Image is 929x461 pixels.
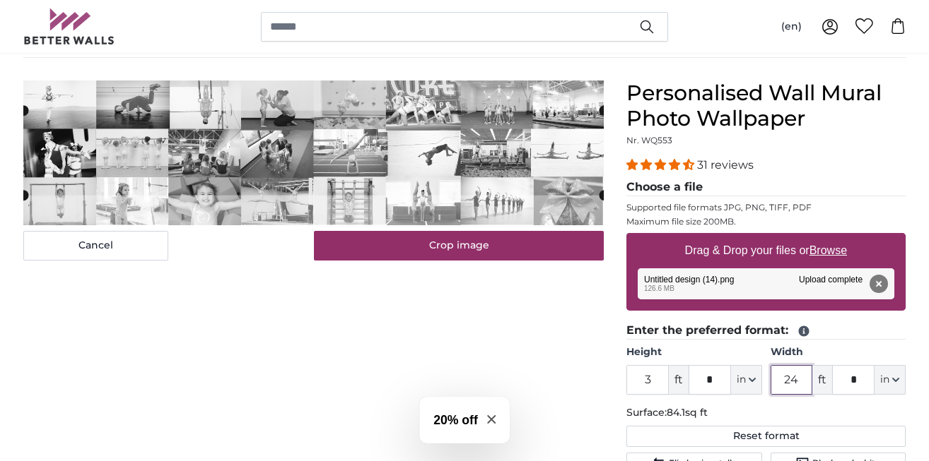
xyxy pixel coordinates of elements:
button: Reset format [626,426,906,447]
p: Maximum file size 200MB. [626,216,906,227]
p: Supported file formats JPG, PNG, TIFF, PDF [626,202,906,213]
u: Browse [810,244,847,256]
label: Height [626,345,761,359]
span: Nr. WQ553 [626,135,672,145]
h1: Personalised Wall Mural Photo Wallpaper [626,80,906,131]
button: Cancel [23,231,168,261]
span: ft [669,365,689,395]
span: 31 reviews [697,158,754,172]
span: 4.32 stars [626,158,697,172]
span: in [737,373,746,387]
legend: Enter the preferred format: [626,322,906,340]
span: 84.1sq ft [667,406,708,419]
button: Crop image [314,231,604,261]
span: in [880,373,889,387]
img: Betterwalls [23,8,115,44]
label: Drag & Drop your files or [679,237,853,265]
legend: Choose a file [626,179,906,196]
button: in [875,365,906,395]
button: in [731,365,762,395]
label: Width [771,345,906,359]
span: ft [812,365,832,395]
button: (en) [770,14,813,40]
p: Surface: [626,406,906,420]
